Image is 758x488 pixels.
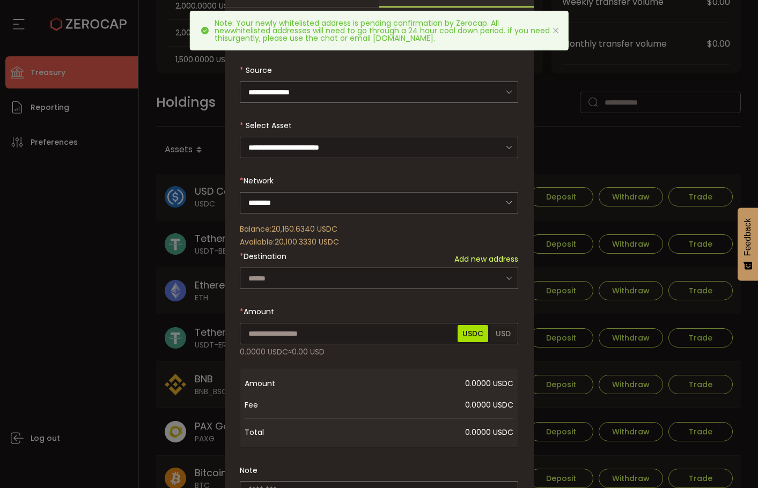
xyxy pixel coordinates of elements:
[288,346,292,357] span: ≈
[743,218,753,256] span: Feedback
[738,208,758,280] button: Feedback - Show survey
[245,422,330,443] span: Total
[458,325,488,342] span: USDC
[330,394,513,416] span: 0.0000 USDC
[244,306,274,317] span: Amount
[244,175,274,186] span: Network
[330,422,513,443] span: 0.0000 USDC
[240,65,272,76] label: Source
[240,346,288,357] span: 0.0000 USDC
[330,373,513,394] span: 0.0000 USDC
[240,236,275,247] span: Available:
[215,19,560,42] p: Note: Your newly whitelisted address is pending confirmation by Zerocap. All newwhitelisted addre...
[292,346,325,357] span: 0.00 USD
[240,120,292,131] label: Select Asset
[240,224,271,234] span: Balance:
[491,325,516,342] span: USD
[275,236,339,247] span: 20,100.3330 USDC
[454,254,518,265] span: Add new address
[271,224,337,234] span: 20,160.6340 USDC
[244,251,286,262] span: Destination
[245,394,330,416] span: Fee
[704,437,758,488] iframe: Chat Widget
[245,373,330,394] span: Amount
[240,465,257,476] label: Note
